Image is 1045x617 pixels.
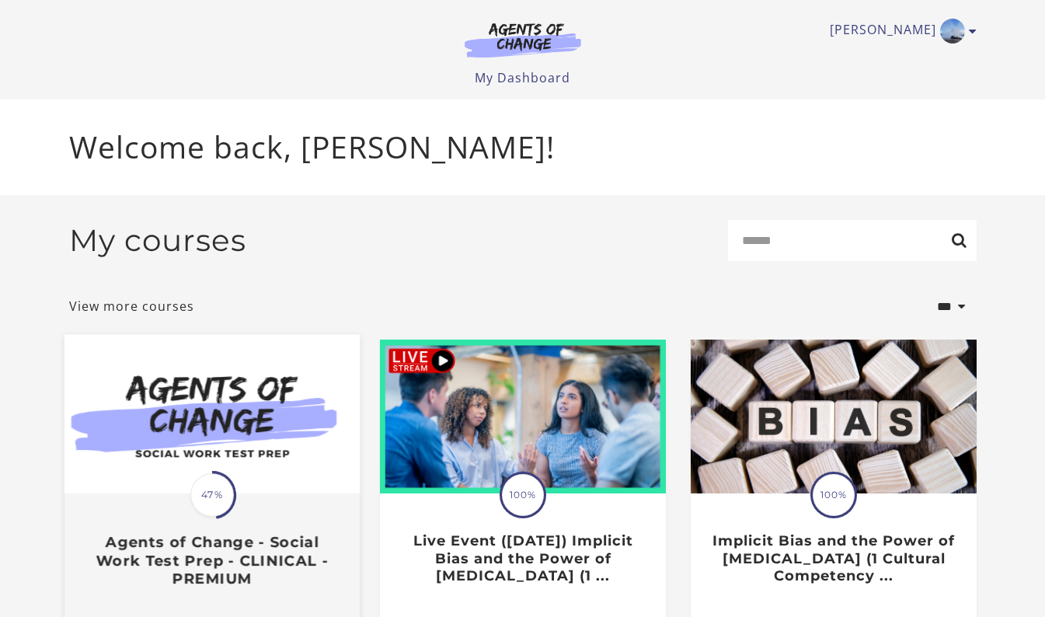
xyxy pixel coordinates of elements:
span: 100% [502,474,544,516]
h3: Implicit Bias and the Power of [MEDICAL_DATA] (1 Cultural Competency ... [707,532,960,585]
a: Toggle menu [830,19,969,44]
p: Welcome back, [PERSON_NAME]! [69,124,977,170]
span: 47% [190,473,234,517]
a: View more courses [69,297,194,315]
span: 100% [813,474,855,516]
h3: Agents of Change - Social Work Test Prep - CLINICAL - PREMIUM [81,534,342,588]
h2: My courses [69,222,246,259]
a: My Dashboard [475,69,570,86]
h3: Live Event ([DATE]) Implicit Bias and the Power of [MEDICAL_DATA] (1 ... [396,532,649,585]
img: Agents of Change Logo [448,22,597,58]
